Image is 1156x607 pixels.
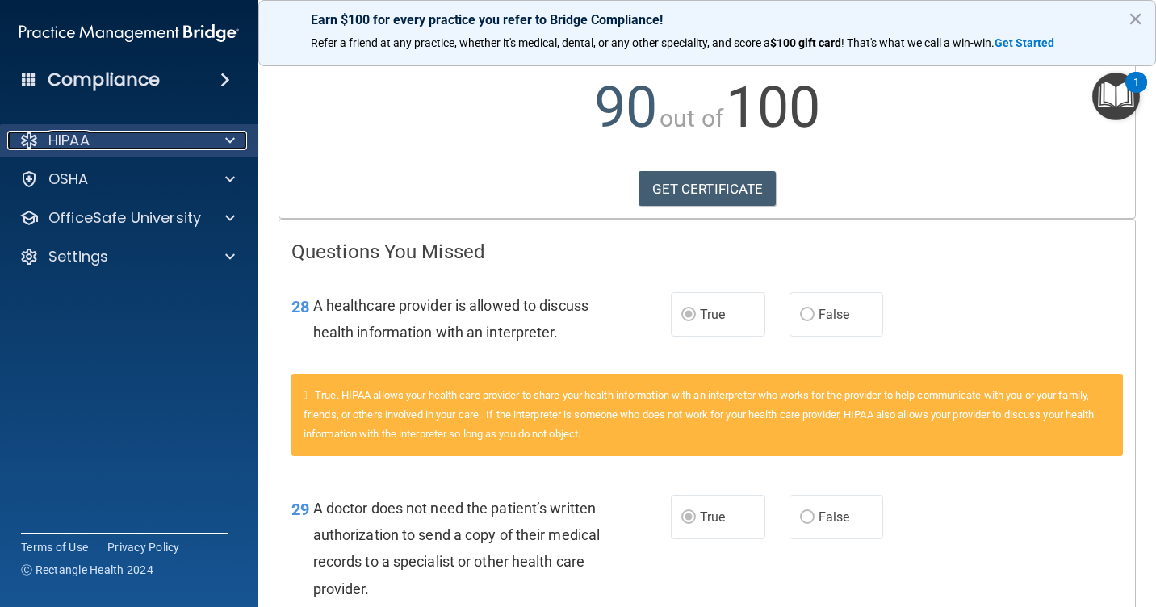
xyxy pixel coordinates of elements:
strong: $100 gift card [770,36,841,49]
span: out of [660,104,723,132]
span: False [819,509,850,525]
span: A doctor does not need the patient’s written authorization to send a copy of their medical record... [313,500,601,597]
a: OfficeSafe University [19,208,235,228]
span: True [700,509,725,525]
span: True [700,307,725,322]
div: 1 [1133,82,1139,103]
p: Settings [48,247,108,266]
span: 28 [291,297,309,316]
p: HIPAA [48,131,90,150]
button: Open Resource Center, 1 new notification [1092,73,1140,120]
p: OSHA [48,170,89,189]
span: False [819,307,850,322]
span: 100 [726,74,820,140]
input: True [681,309,696,321]
span: Ⓒ Rectangle Health 2024 [21,562,153,578]
p: OfficeSafe University [48,208,201,228]
img: PMB logo [19,17,239,49]
p: Earn $100 for every practice you refer to Bridge Compliance! [311,12,1104,27]
h4: Compliance [48,69,160,91]
span: True. HIPAA allows your health care provider to share your health information with an interpreter... [304,389,1095,440]
a: Get Started [995,36,1057,49]
input: False [800,309,815,321]
a: Settings [19,247,235,266]
span: Refer a friend at any practice, whether it's medical, dental, or any other speciality, and score a [311,36,770,49]
span: ! That's what we call a win-win. [841,36,995,49]
a: Privacy Policy [107,539,180,555]
button: Close [1128,6,1143,31]
h4: Questions You Missed [291,241,1123,262]
input: True [681,512,696,524]
input: False [800,512,815,524]
span: 29 [291,500,309,519]
a: GET CERTIFICATE [639,171,777,207]
a: OSHA [19,170,235,189]
strong: Get Started [995,36,1054,49]
span: A healthcare provider is allowed to discuss health information with an interpreter. [313,297,588,341]
a: Terms of Use [21,539,88,555]
span: 90 [594,74,657,140]
a: HIPAA [19,131,235,150]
